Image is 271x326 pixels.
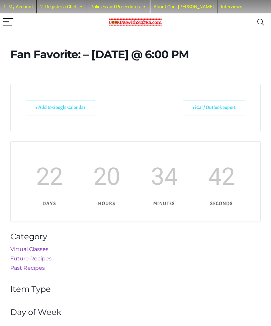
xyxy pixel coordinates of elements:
span: 34 [151,154,178,197]
p: hours [78,199,136,208]
button: Search [253,13,269,31]
span: 22 [36,154,63,197]
h4: Day of Week [10,308,261,317]
a: + Add to Google Calendar [26,100,95,115]
p: minutes [135,199,193,208]
h4: Item Type [10,284,261,294]
span: 20 [93,154,120,197]
a: Future Recipes [10,255,52,262]
img: Chef Paula's Cooking With Stars [109,18,162,26]
a: Past Recipes [10,265,45,271]
a: + iCal / Outlook export [183,100,245,115]
p: days [21,199,78,208]
span: 42 [208,154,235,197]
h4: Category [10,232,261,242]
h1: Fan Favorite: – [DATE] @ 6:00 PM [10,48,261,61]
a: Virtual Classes [10,246,49,252]
p: seconds [193,199,251,208]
